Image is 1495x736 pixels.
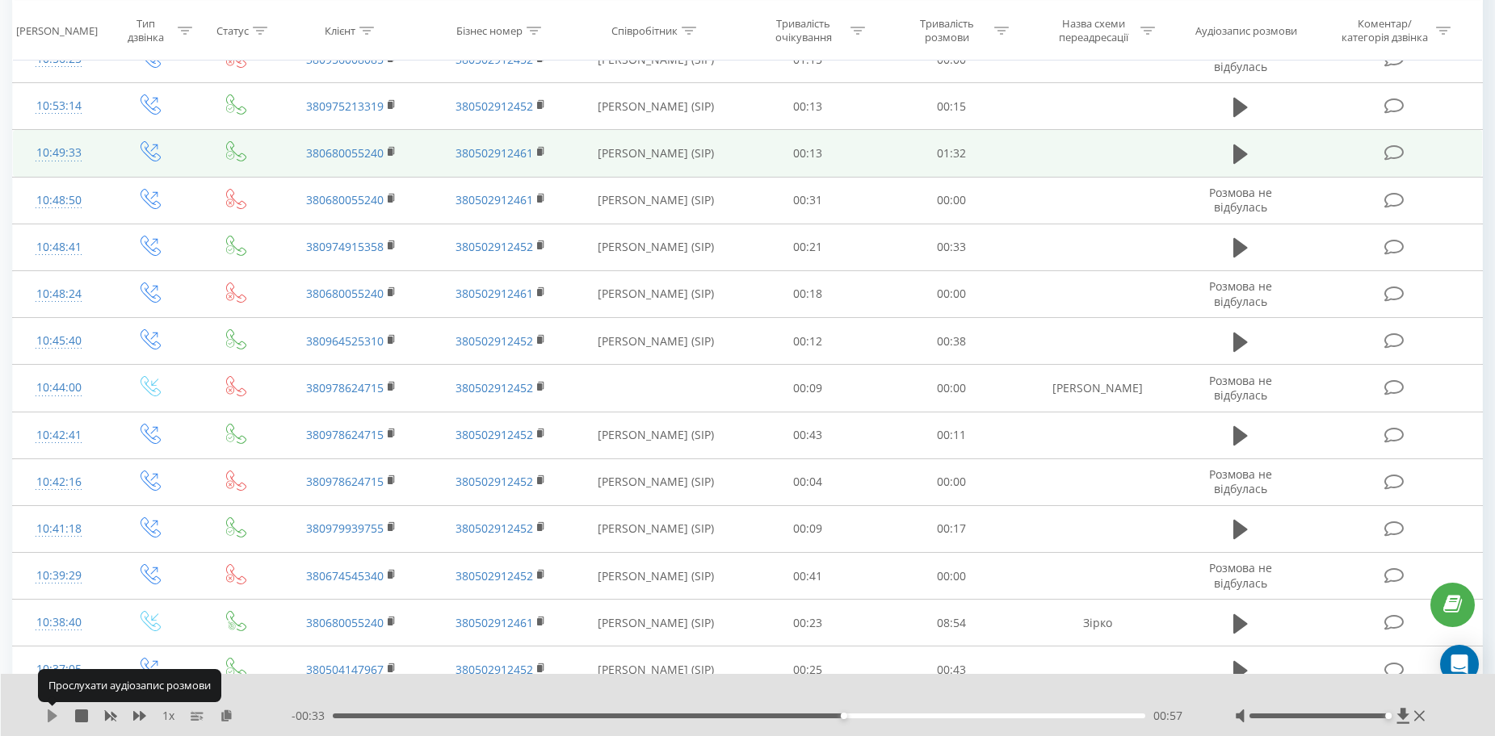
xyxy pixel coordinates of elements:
td: 00:13 [736,83,880,130]
span: Розмова не відбулась [1209,185,1272,215]
a: 380978624715 [306,380,384,395]
a: 380502912452 [456,427,533,442]
div: Співробітник [611,23,678,37]
div: Бізнес номер [456,23,523,37]
a: 380502912452 [456,521,533,536]
div: 10:44:00 [29,372,88,404]
a: 380502912452 [456,98,533,114]
div: 10:49:33 [29,137,88,169]
td: 00:09 [736,365,880,412]
div: Accessibility label [840,713,846,719]
td: [PERSON_NAME] [1023,365,1172,412]
a: 380974915358 [306,239,384,254]
div: Назва схеми переадресації [1050,17,1136,44]
div: 10:42:16 [29,466,88,498]
td: 01:32 [880,130,1023,177]
td: [PERSON_NAME] (SIP) [575,177,736,224]
td: [PERSON_NAME] (SIP) [575,505,736,552]
span: - 00:33 [292,708,333,724]
div: Коментар/категорія дзвінка [1338,17,1432,44]
td: [PERSON_NAME] (SIP) [575,553,736,600]
td: 00:00 [880,177,1023,224]
a: 380975213319 [306,98,384,114]
span: Розмова не відбулась [1209,560,1272,590]
div: 10:45:40 [29,325,88,357]
a: 380680055240 [306,145,384,161]
td: 00:04 [736,458,880,505]
td: [PERSON_NAME] (SIP) [575,458,736,505]
td: 00:33 [880,224,1023,270]
td: 00:17 [880,505,1023,552]
a: 380502912452 [456,474,533,489]
td: 00:12 [736,318,880,365]
div: Тривалість очікування [760,17,846,44]
td: 00:00 [880,458,1023,505]
td: 00:31 [736,177,880,224]
a: 380502912452 [456,380,533,395]
div: 10:48:41 [29,232,88,263]
td: 00:11 [880,412,1023,458]
a: 380502912461 [456,286,533,301]
td: 00:43 [736,412,880,458]
td: 00:23 [736,600,880,646]
span: 00:57 [1153,708,1182,724]
td: [PERSON_NAME] (SIP) [575,646,736,693]
div: [PERSON_NAME] [16,23,98,37]
div: 10:37:05 [29,654,88,685]
a: 380978624715 [306,427,384,442]
a: 380502912452 [456,333,533,349]
a: 380502912452 [456,52,533,67]
div: Тривалість розмови [904,17,990,44]
a: 380502912452 [456,239,533,254]
div: Статус [216,23,249,37]
span: Розмова не відбулась [1209,373,1272,403]
span: Розмова не відбулась [1209,44,1272,73]
td: 00:25 [736,646,880,693]
a: 380504147967 [306,662,384,677]
div: Аудіозапис розмови [1195,23,1297,37]
td: 00:00 [880,365,1023,412]
td: [PERSON_NAME] (SIP) [575,83,736,130]
td: 08:54 [880,600,1023,646]
td: 00:43 [880,646,1023,693]
td: 00:00 [880,553,1023,600]
div: 10:48:24 [29,278,88,310]
a: 380502912461 [456,192,533,207]
td: 00:09 [736,505,880,552]
td: 00:21 [736,224,880,270]
div: 10:39:29 [29,560,88,592]
div: 10:41:18 [29,513,88,545]
a: 380956008085 [306,52,384,67]
span: Розмова не відбулась [1209,278,1272,308]
td: 00:00 [880,270,1023,317]
a: 380502912452 [456,568,533,583]
td: [PERSON_NAME] (SIP) [575,318,736,365]
div: Прослухати аудіозапис розмови [38,669,221,701]
span: Розмова не відбулась [1209,466,1272,496]
td: [PERSON_NAME] (SIP) [575,224,736,270]
a: 380680055240 [306,615,384,630]
td: 00:15 [880,83,1023,130]
a: 380674545340 [306,568,384,583]
td: 00:13 [736,130,880,177]
div: Клієнт [325,23,355,37]
td: [PERSON_NAME] (SIP) [575,130,736,177]
td: 00:41 [736,553,880,600]
td: Зірко [1023,600,1172,646]
span: 1 x [162,708,174,724]
a: 380680055240 [306,286,384,301]
a: 380964525310 [306,333,384,349]
div: Accessibility label [1385,713,1392,719]
div: 10:38:40 [29,607,88,638]
td: [PERSON_NAME] (SIP) [575,600,736,646]
td: 00:18 [736,270,880,317]
a: 380979939755 [306,521,384,536]
a: 380680055240 [306,192,384,207]
div: 10:42:41 [29,420,88,451]
a: 380502912452 [456,662,533,677]
div: 10:48:50 [29,185,88,216]
a: 380502912461 [456,145,533,161]
td: [PERSON_NAME] (SIP) [575,412,736,458]
a: 380978624715 [306,474,384,489]
td: 00:38 [880,318,1023,365]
